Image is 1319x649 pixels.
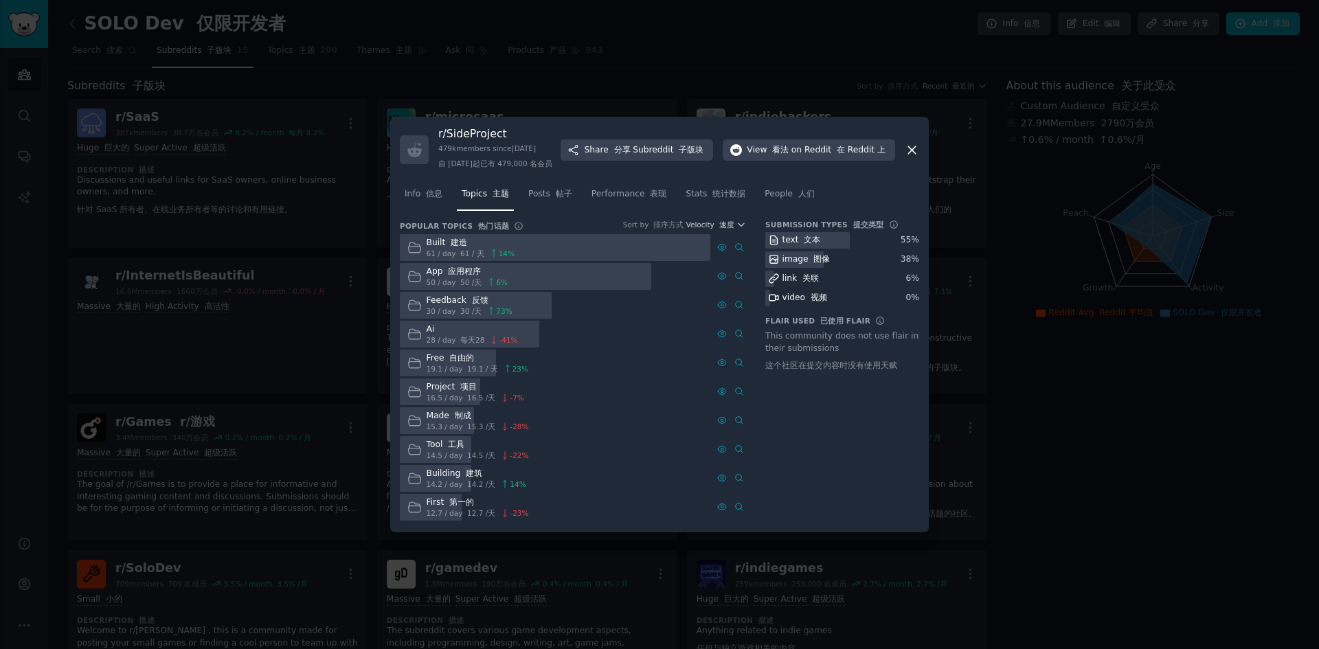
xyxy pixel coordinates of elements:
div: 479k members since [DATE] [438,144,552,174]
div: 0 % [906,292,919,304]
span: Stats [686,188,745,201]
span: People [765,188,815,201]
span: 23 % [512,364,528,374]
span: 30 / day [427,306,482,316]
div: text [782,234,821,247]
div: image [782,253,831,266]
h3: Submission Types [765,220,884,229]
a: People 人们 [760,183,820,212]
span: -22 % [510,451,528,460]
div: App [427,266,508,278]
span: on Reddit [791,144,886,157]
button: Share 分享Subreddit 子版块 [561,139,714,161]
font: 视频 [811,293,827,302]
font: 制成 [455,411,471,420]
span: 28 / day [427,335,485,345]
font: 第一的 [449,497,474,507]
font: 分享 [614,145,631,155]
font: 人们 [798,189,815,198]
font: 19.1 / 天 [467,365,498,373]
span: Info [405,188,442,201]
a: Posts 帖子 [523,183,577,212]
span: 14.2 / day [427,479,496,489]
font: 反馈 [472,295,488,305]
span: Velocity [686,220,734,229]
div: First [427,497,529,509]
div: video [782,292,827,304]
font: 主题 [493,189,509,198]
span: 73 % [496,306,512,316]
a: Performance 表现 [587,183,671,212]
div: Feedback [427,295,512,307]
font: 图像 [813,254,830,264]
span: -23 % [510,508,528,518]
font: 50 /天 [460,278,482,286]
span: 19.1 / day [427,364,498,374]
font: 自 [DATE]起已有 479,000 名会员 [438,159,552,168]
span: Topics [462,188,509,201]
div: Free [427,352,529,365]
a: Stats 统计数据 [681,183,750,212]
span: -28 % [510,422,528,431]
h3: r/ SideProject [438,126,552,141]
div: Sort by [623,220,684,229]
font: 热门话题 [478,222,509,230]
font: 建筑 [466,468,482,478]
font: 统计数据 [712,189,745,198]
span: View [747,144,886,157]
a: Info 信息 [400,183,447,212]
button: Velocity 速度 [686,220,746,229]
span: Share [585,144,704,157]
font: 61 / 天 [460,249,484,258]
font: 提交类型 [853,220,884,229]
font: 看法 [772,145,789,155]
font: 30 /天 [460,307,482,315]
font: 子版块 [679,145,703,155]
div: Ai [427,323,518,336]
div: 38 % [901,253,919,266]
font: 帖子 [556,189,572,198]
span: 6 % [496,277,508,287]
div: Built [427,237,515,249]
span: 15.3 / day [427,422,496,431]
font: 14.5 /天 [467,451,495,459]
div: link [782,273,819,285]
span: Posts [528,188,572,201]
span: 61 / day [427,249,484,258]
span: Subreddit [633,144,703,157]
div: Made [427,410,529,422]
font: 工具 [448,440,464,449]
font: 速度 [719,220,734,229]
span: 14.5 / day [427,451,496,460]
font: 信息 [426,189,442,198]
font: 自由的 [449,353,474,363]
font: 每天28 [460,336,484,344]
span: 14 % [510,479,526,489]
font: 14.2 /天 [467,480,495,488]
div: 6 % [906,273,919,285]
div: This community does not use flair in their submissions [765,330,919,378]
span: 50 / day [427,277,482,287]
h3: Popular Topics [400,221,509,231]
font: 排序方式 [653,220,684,229]
font: 已使用 Flair [820,317,870,325]
div: Building [427,468,526,480]
button: View 看法on Reddit 在 Reddit 上 [723,139,895,161]
h3: Flair Used [765,316,870,326]
span: 16.5 / day [427,393,496,402]
div: Tool [427,439,529,451]
font: 这个社区在提交内容时没有使用天赋 [765,361,897,370]
div: 55 % [901,234,919,247]
font: 建造 [451,238,467,247]
span: 12.7 / day [427,508,496,518]
span: Performance [591,188,666,201]
font: 在 Reddit 上 [837,145,886,155]
font: 项目 [460,382,477,391]
font: 12.7 /天 [467,509,495,517]
a: Topics 主题 [457,183,514,212]
span: 14 % [499,249,515,258]
font: 文本 [804,235,820,244]
font: 关联 [802,273,819,283]
font: 15.3 /天 [467,422,495,431]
